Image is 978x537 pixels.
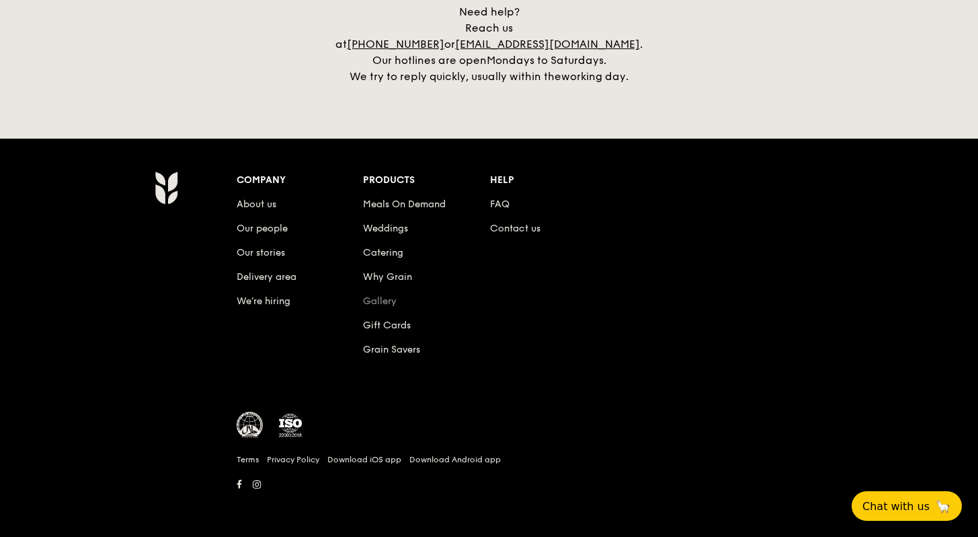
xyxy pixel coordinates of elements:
[490,223,540,234] a: Contact us
[862,500,930,513] span: Chat with us
[237,223,288,234] a: Our people
[237,454,259,465] a: Terms
[852,491,962,521] button: Chat with us🦙
[277,412,304,439] img: ISO Certified
[363,247,403,258] a: Catering
[102,494,877,505] h6: Revision
[321,4,657,85] div: Need help? Reach us at or . Our hotlines are open We try to reply quickly, usually within the
[363,171,490,190] div: Products
[490,199,510,210] a: FAQ
[409,454,501,465] a: Download Android app
[237,171,364,190] div: Company
[363,295,397,307] a: Gallery
[267,454,319,465] a: Privacy Policy
[455,38,640,50] a: [EMAIL_ADDRESS][DOMAIN_NAME]
[237,271,296,283] a: Delivery area
[237,199,276,210] a: About us
[347,38,444,50] a: [PHONE_NUMBER]
[487,54,606,67] span: Mondays to Saturdays.
[237,412,263,439] img: MUIS Halal Certified
[327,454,401,465] a: Download iOS app
[363,320,411,331] a: Gift Cards
[935,499,951,514] span: 🦙
[155,171,178,205] img: AYc88T3wAAAABJRU5ErkJggg==
[363,199,446,210] a: Meals On Demand
[561,70,628,83] span: working day.
[490,171,617,190] div: Help
[363,223,408,234] a: Weddings
[237,295,290,307] a: We’re hiring
[363,271,412,283] a: Why Grain
[363,344,420,355] a: Grain Savers
[237,247,285,258] a: Our stories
